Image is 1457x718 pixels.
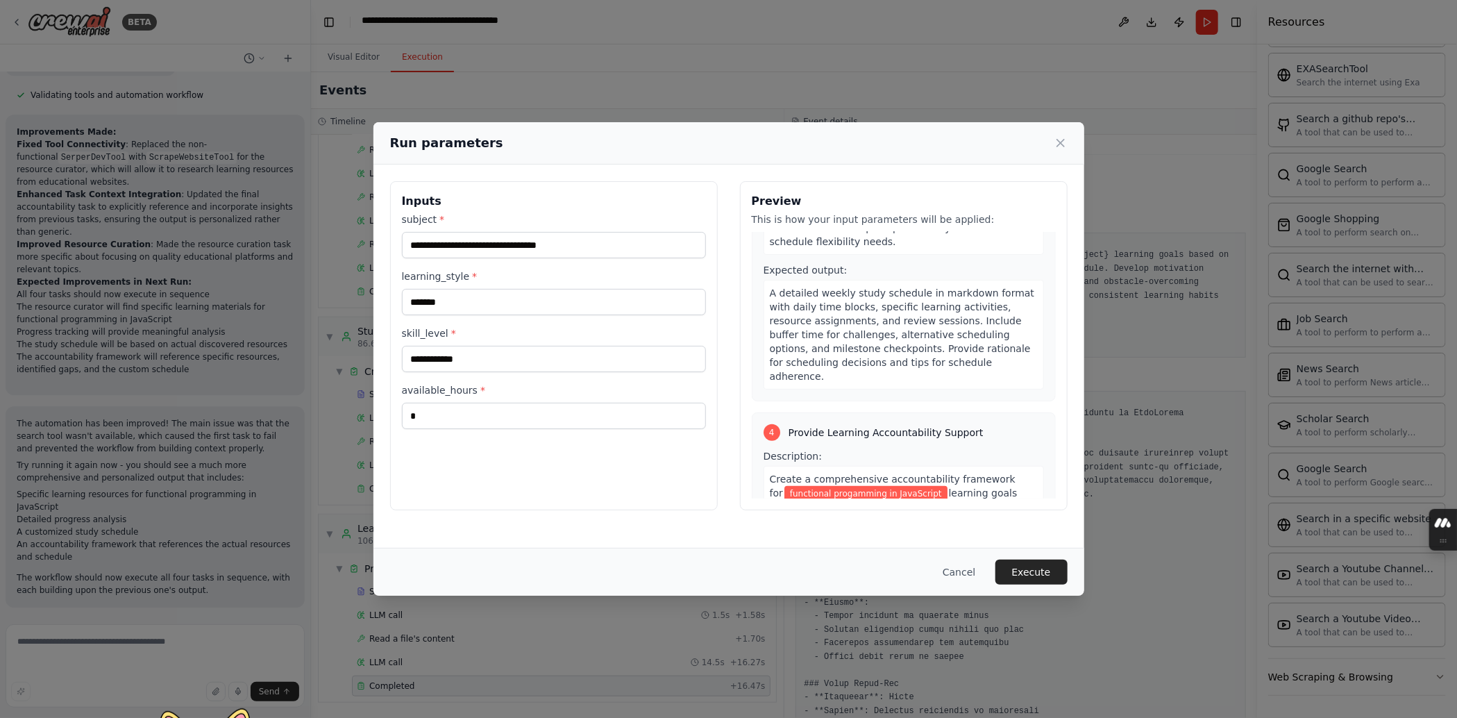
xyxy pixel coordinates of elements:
[784,486,948,501] span: Variable: subject
[764,265,848,276] span: Expected output:
[402,326,706,340] label: skill_level
[402,269,706,283] label: learning_style
[770,287,1034,382] span: A detailed weekly study schedule in markdown format with daily time blocks, specific learning act...
[932,560,986,585] button: Cancel
[770,139,1035,247] span: per week, current progress patterns, and learning resource requirements. Incorporate principles o...
[770,474,1016,499] span: Create a comprehensive accountability framework for
[764,451,822,462] span: Description:
[764,424,780,441] div: 4
[995,560,1068,585] button: Execute
[402,383,706,397] label: available_hours
[402,193,706,210] h3: Inputs
[752,193,1056,210] h3: Preview
[752,212,1056,226] p: This is how your input parameters will be applied:
[402,212,706,226] label: subject
[390,133,503,153] h2: Run parameters
[789,426,984,440] span: Provide Learning Accountability Support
